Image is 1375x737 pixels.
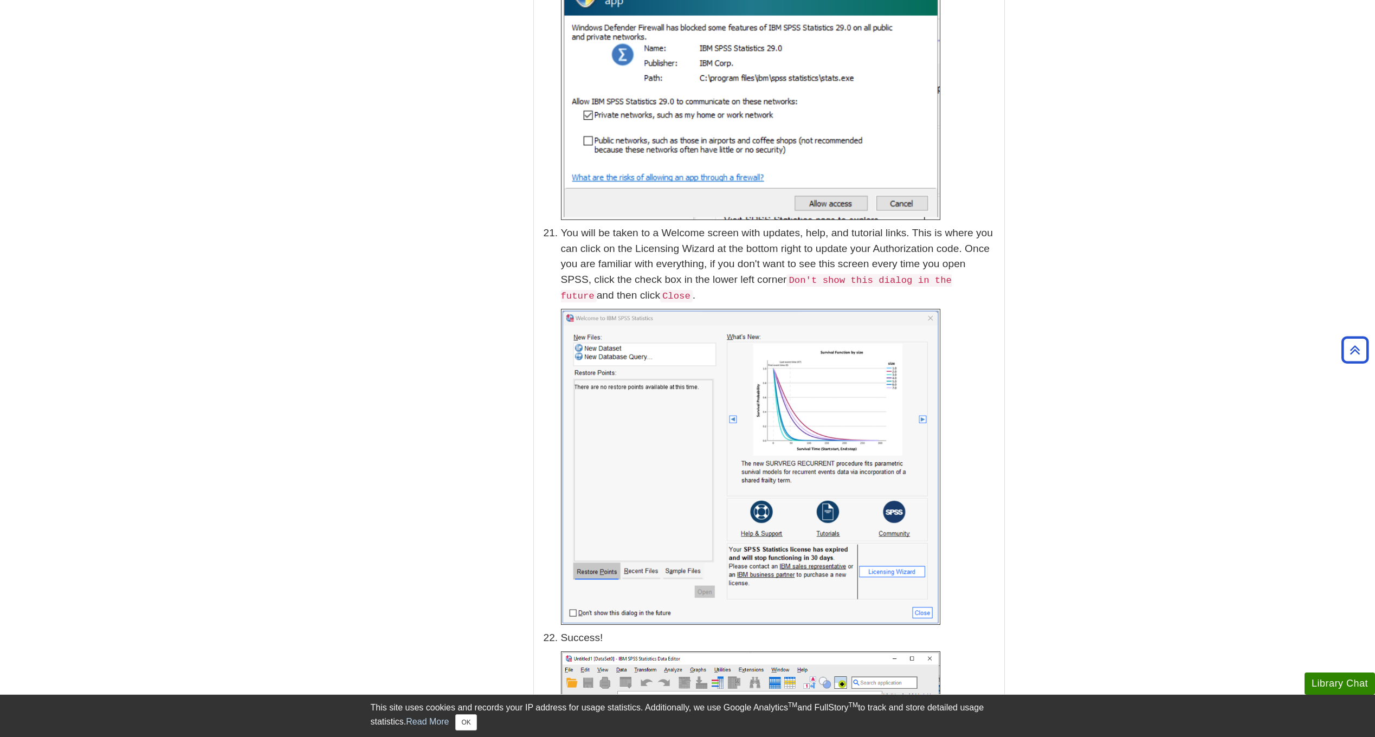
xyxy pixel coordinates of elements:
[1305,673,1375,695] button: Library Chat
[660,290,693,302] code: Close
[1338,342,1372,357] a: Back to Top
[371,701,1005,730] div: This site uses cookies and records your IP address for usage statistics. Additionally, we use Goo...
[849,701,858,709] sup: TM
[455,714,476,730] button: Close
[788,701,797,709] sup: TM
[561,309,940,625] img: 'Welcome to IBM SPSS Statistics' window
[561,225,999,303] p: You will be taken to a Welcome screen with updates, help, and tutorial links. This is where you c...
[406,717,449,726] a: Read More
[561,630,999,646] p: Success!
